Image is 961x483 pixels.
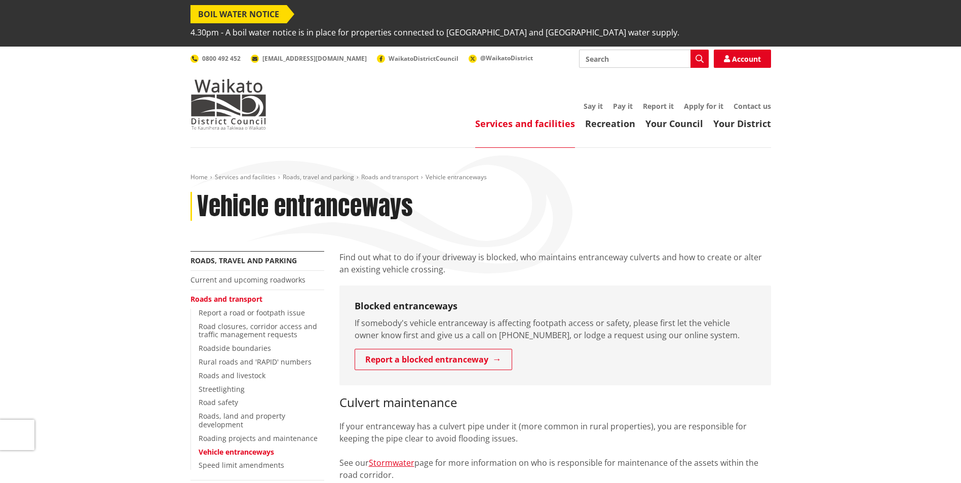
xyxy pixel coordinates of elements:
[355,301,756,312] h3: Blocked entranceways
[361,173,418,181] a: Roads and transport
[355,349,512,370] a: Report a blocked entranceway
[199,460,284,470] a: Speed limit amendments
[339,420,771,481] p: If your entranceway has a culvert pipe under it (more common in rural properties), you are respon...
[199,357,312,367] a: Rural roads and 'RAPID' numbers
[355,317,756,341] p: If somebody's vehicle entranceway is affecting footpath access or safety, please first let the ve...
[199,411,285,429] a: Roads, land and property development
[713,117,771,130] a: Your District
[684,101,723,111] a: Apply for it
[377,54,458,63] a: WaikatoDistrictCouncil
[369,457,414,468] a: Stormwater
[714,50,771,68] a: Account
[283,173,354,181] a: Roads, travel and parking
[426,173,487,181] span: Vehicle entranceways
[190,23,679,42] span: 4.30pm - A boil water notice is in place for properties connected to [GEOGRAPHIC_DATA] and [GEOGR...
[190,256,297,265] a: Roads, travel and parking
[585,117,635,130] a: Recreation
[734,101,771,111] a: Contact us
[199,384,245,394] a: Streetlighting
[190,5,287,23] span: BOIL WATER NOTICE
[202,54,241,63] span: 0800 492 452
[339,251,771,275] p: Find out what to do if your driveway is blocked, who maintains entranceway culverts and how to cr...
[190,173,771,182] nav: breadcrumb
[199,397,238,407] a: Road safety
[339,395,771,410] h3: Culvert maintenance
[262,54,367,63] span: [EMAIL_ADDRESS][DOMAIN_NAME]
[480,54,533,62] span: @WaikatoDistrict
[197,192,413,221] h1: Vehicle entranceways
[215,173,276,181] a: Services and facilities
[199,447,274,457] a: Vehicle entranceways
[389,54,458,63] span: WaikatoDistrictCouncil
[190,54,241,63] a: 0800 492 452
[190,275,305,285] a: Current and upcoming roadworks
[643,101,674,111] a: Report it
[475,117,575,130] a: Services and facilities
[199,321,317,340] a: Road closures, corridor access and traffic management requests
[190,173,208,181] a: Home
[251,54,367,63] a: [EMAIL_ADDRESS][DOMAIN_NAME]
[190,294,262,304] a: Roads and transport
[584,101,603,111] a: Say it
[469,54,533,62] a: @WaikatoDistrict
[645,117,703,130] a: Your Council
[190,79,266,130] img: Waikato District Council - Te Kaunihera aa Takiwaa o Waikato
[579,50,709,68] input: Search input
[199,433,318,443] a: Roading projects and maintenance
[199,343,271,353] a: Roadside boundaries
[613,101,633,111] a: Pay it
[199,371,265,380] a: Roads and livestock
[199,308,305,317] a: Report a road or footpath issue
